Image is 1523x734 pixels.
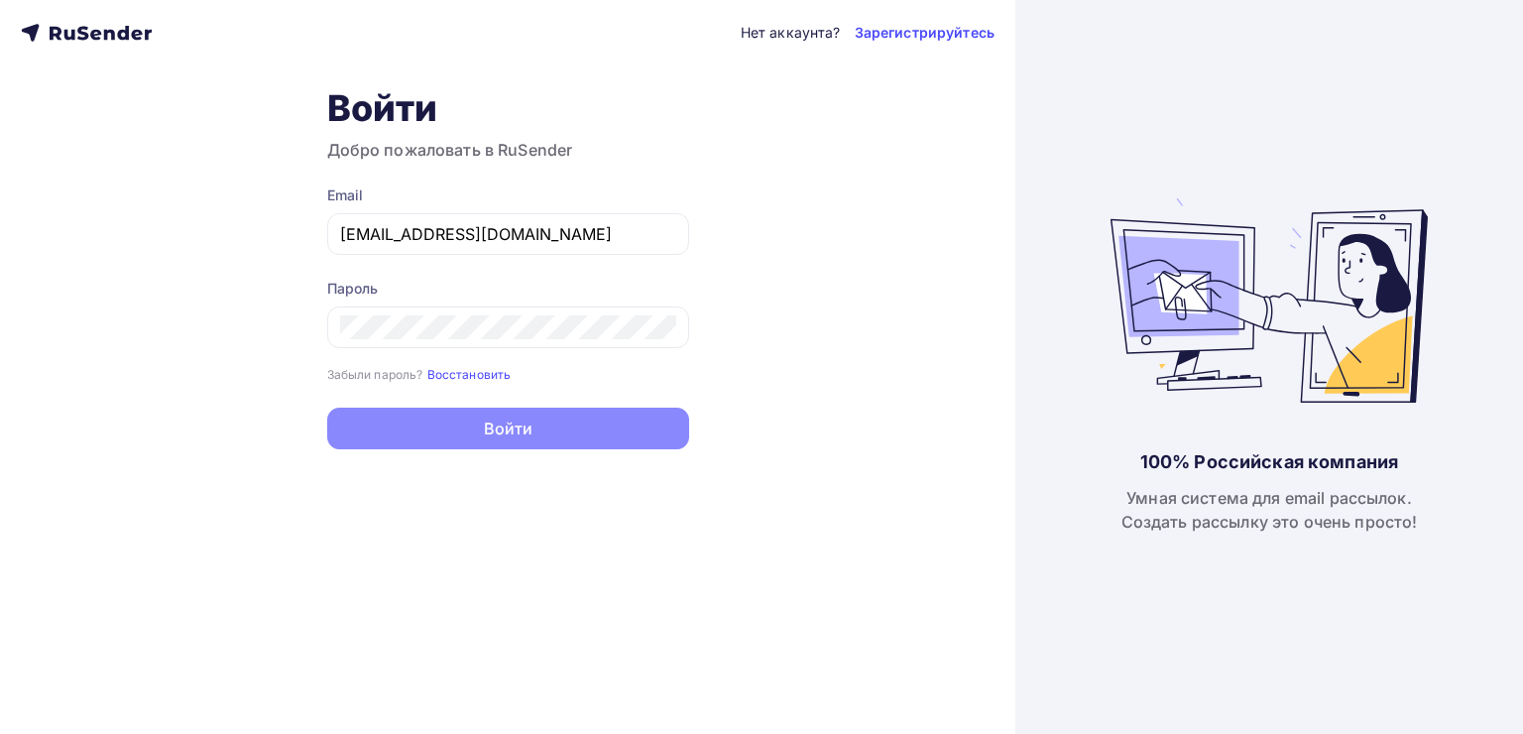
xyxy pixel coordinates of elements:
[327,86,689,130] h1: Войти
[327,279,689,299] div: Пароль
[327,185,689,205] div: Email
[427,365,512,382] a: Восстановить
[327,408,689,449] button: Войти
[427,367,512,382] small: Восстановить
[327,367,423,382] small: Забыли пароль?
[1121,486,1418,534] div: Умная система для email рассылок. Создать рассылку это очень просто!
[741,23,841,43] div: Нет аккаунта?
[327,138,689,162] h3: Добро пожаловать в RuSender
[1140,450,1398,474] div: 100% Российская компания
[855,23,995,43] a: Зарегистрируйтесь
[340,222,676,246] input: Укажите свой email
